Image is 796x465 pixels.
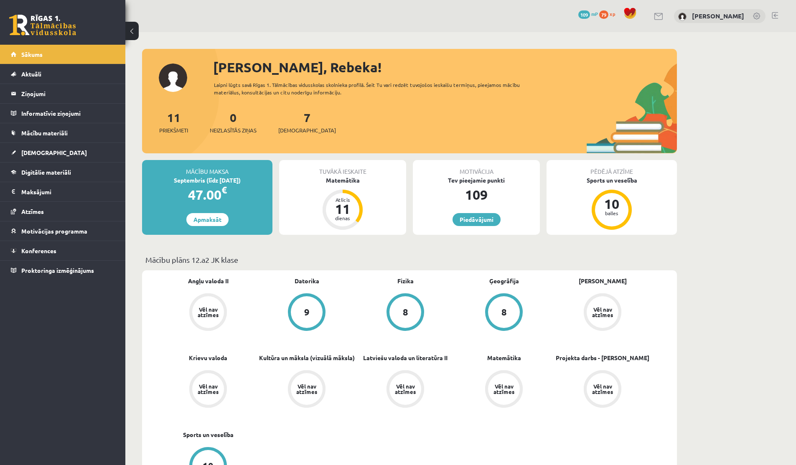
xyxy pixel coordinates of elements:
[330,216,355,221] div: dienas
[21,208,44,215] span: Atzīmes
[599,211,624,216] div: balles
[599,10,619,17] a: 79 xp
[159,293,257,333] a: Vēl nav atzīmes
[11,241,115,260] a: Konferences
[356,293,455,333] a: 8
[21,182,115,201] legend: Maksājumi
[257,370,356,409] a: Vēl nav atzīmes
[397,277,414,285] a: Fizika
[553,293,652,333] a: Vēl nav atzīmes
[21,70,41,78] span: Aktuāli
[501,307,507,317] div: 8
[213,57,677,77] div: [PERSON_NAME], Rebeka!
[142,160,272,176] div: Mācību maksa
[145,254,674,265] p: Mācību plāns 12.a2 JK klase
[11,202,115,221] a: Atzīmes
[21,247,56,254] span: Konferences
[221,184,227,196] span: €
[487,353,521,362] a: Matemātika
[259,353,355,362] a: Kultūra un māksla (vizuālā māksla)
[11,123,115,142] a: Mācību materiāli
[678,13,687,21] img: Rebeka Trofimova
[21,149,87,156] span: [DEMOGRAPHIC_DATA]
[547,176,677,185] div: Sports un veselība
[579,277,627,285] a: [PERSON_NAME]
[11,104,115,123] a: Informatīvie ziņojumi
[578,10,590,19] span: 109
[21,104,115,123] legend: Informatīvie ziņojumi
[279,160,406,176] div: Tuvākā ieskaite
[11,143,115,162] a: [DEMOGRAPHIC_DATA]
[599,10,608,19] span: 79
[591,10,598,17] span: mP
[21,84,115,103] legend: Ziņojumi
[159,126,188,135] span: Priekšmeti
[413,176,540,185] div: Tev pieejamie punkti
[21,129,68,137] span: Mācību materiāli
[210,110,257,135] a: 0Neizlasītās ziņas
[196,384,220,394] div: Vēl nav atzīmes
[453,213,501,226] a: Piedāvājumi
[210,126,257,135] span: Neizlasītās ziņas
[278,110,336,135] a: 7[DEMOGRAPHIC_DATA]
[413,160,540,176] div: Motivācija
[547,176,677,231] a: Sports un veselība 10 balles
[11,45,115,64] a: Sākums
[11,163,115,182] a: Digitālie materiāli
[159,370,257,409] a: Vēl nav atzīmes
[21,168,71,176] span: Digitālie materiāli
[295,384,318,394] div: Vēl nav atzīmes
[330,197,355,202] div: Atlicis
[547,160,677,176] div: Pēdējā atzīme
[21,267,94,274] span: Proktoringa izmēģinājums
[295,277,319,285] a: Datorika
[196,307,220,318] div: Vēl nav atzīmes
[21,227,87,235] span: Motivācijas programma
[142,185,272,205] div: 47.00
[11,84,115,103] a: Ziņojumi
[553,370,652,409] a: Vēl nav atzīmes
[610,10,615,17] span: xp
[489,277,519,285] a: Ģeogrāfija
[257,293,356,333] a: 9
[599,197,624,211] div: 10
[413,185,540,205] div: 109
[186,213,229,226] a: Apmaksāt
[591,384,614,394] div: Vēl nav atzīmes
[304,307,310,317] div: 9
[159,110,188,135] a: 11Priekšmeti
[188,277,229,285] a: Angļu valoda II
[9,15,76,36] a: Rīgas 1. Tālmācības vidusskola
[278,126,336,135] span: [DEMOGRAPHIC_DATA]
[356,370,455,409] a: Vēl nav atzīmes
[455,370,553,409] a: Vēl nav atzīmes
[21,51,43,58] span: Sākums
[11,182,115,201] a: Maksājumi
[403,307,408,317] div: 8
[279,176,406,185] div: Matemātika
[492,384,516,394] div: Vēl nav atzīmes
[142,176,272,185] div: Septembris (līdz [DATE])
[692,12,744,20] a: [PERSON_NAME]
[11,64,115,84] a: Aktuāli
[330,202,355,216] div: 11
[591,307,614,318] div: Vēl nav atzīmes
[363,353,448,362] a: Latviešu valoda un literatūra II
[578,10,598,17] a: 109 mP
[279,176,406,231] a: Matemātika Atlicis 11 dienas
[11,261,115,280] a: Proktoringa izmēģinājums
[183,430,234,439] a: Sports un veselība
[455,293,553,333] a: 8
[11,221,115,241] a: Motivācijas programma
[214,81,535,96] div: Laipni lūgts savā Rīgas 1. Tālmācības vidusskolas skolnieka profilā. Šeit Tu vari redzēt tuvojošo...
[556,353,649,362] a: Projekta darbs - [PERSON_NAME]
[394,384,417,394] div: Vēl nav atzīmes
[189,353,227,362] a: Krievu valoda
